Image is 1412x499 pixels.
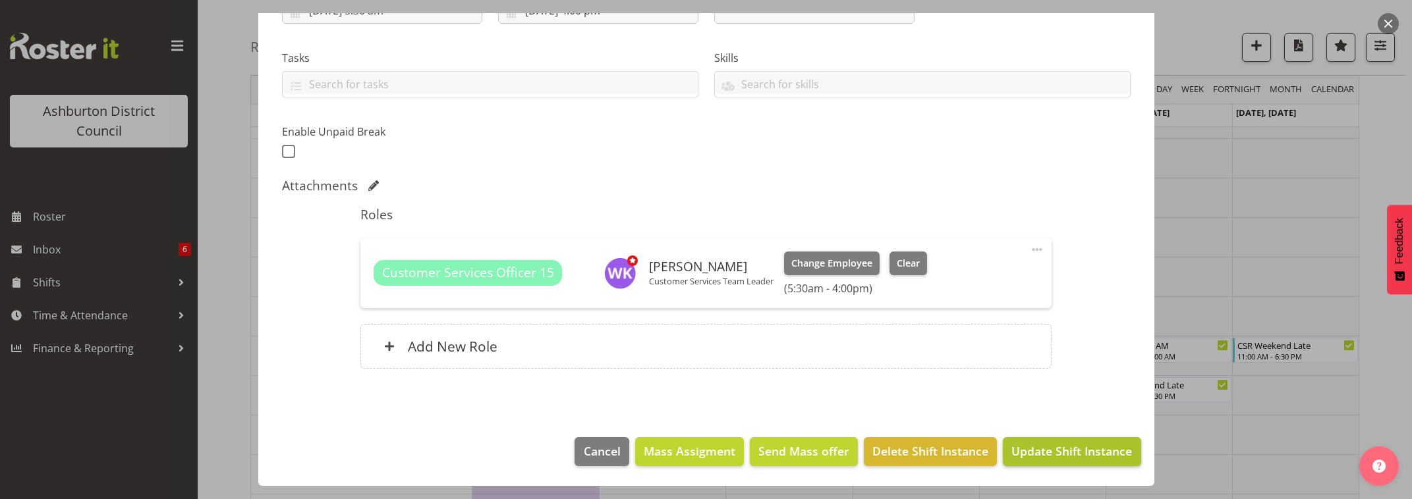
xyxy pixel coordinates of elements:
[784,282,926,295] h6: (5:30am - 4:00pm)
[649,259,774,274] h6: [PERSON_NAME]
[890,251,927,275] button: Clear
[1372,460,1386,473] img: help-xxl-2.png
[644,442,735,460] span: Mass Assigment
[1011,442,1132,460] span: Update Shift Instance
[360,207,1052,223] h5: Roles
[758,442,849,460] span: Send Mass offer
[382,263,554,282] span: Customer Services Officer 15
[282,124,482,140] label: Enable Unpaid Break
[750,437,858,466] button: Send Mass offer
[282,178,358,194] h5: Attachments
[604,257,636,289] img: wendy-keepa436.jpg
[575,437,629,466] button: Cancel
[649,276,774,286] p: Customer Services Team Leader
[864,437,997,466] button: Delete Shift Instance
[872,442,988,460] span: Delete Shift Instance
[282,50,698,66] label: Tasks
[1003,437,1141,466] button: Update Shift Instance
[635,437,744,466] button: Mass Assigment
[714,50,1131,66] label: Skills
[784,251,880,275] button: Change Employee
[283,74,698,94] input: Search for tasks
[584,442,621,460] span: Cancel
[1387,205,1412,294] button: Feedback - Show survey
[408,338,497,355] h6: Add New Role
[897,256,920,271] span: Clear
[715,74,1130,94] input: Search for skills
[1394,218,1405,264] span: Feedback
[791,256,872,271] span: Change Employee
